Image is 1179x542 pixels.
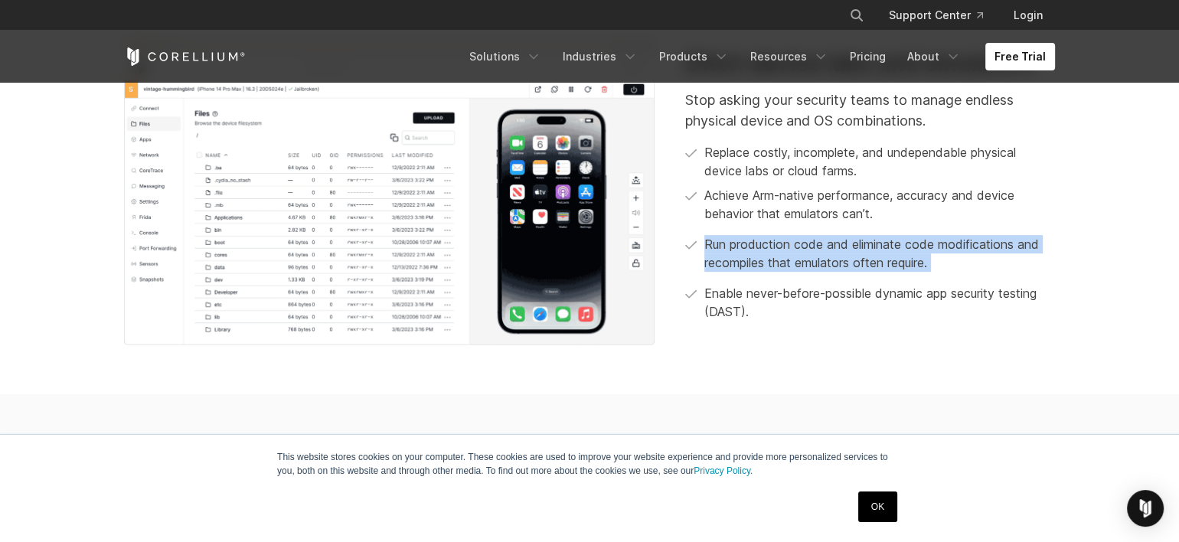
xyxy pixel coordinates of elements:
[704,143,1055,180] p: Replace costly, incomplete, and undependable physical device labs or cloud farms.
[843,2,870,29] button: Search
[650,43,738,70] a: Products
[704,186,1055,223] p: Achieve Arm-native performance, accuracy and device behavior that emulators can’t.
[704,284,1055,321] p: Enable never-before-possible dynamic app security testing (DAST).
[841,43,895,70] a: Pricing
[858,491,897,522] a: OK
[1001,2,1055,29] a: Login
[898,43,970,70] a: About
[554,43,647,70] a: Industries
[124,38,655,345] img: Dynamic app security testing (DSAT); iOS pentest
[460,43,1055,70] div: Navigation Menu
[985,43,1055,70] a: Free Trial
[694,465,753,476] a: Privacy Policy.
[1127,490,1164,527] div: Open Intercom Messenger
[277,450,902,478] p: This website stores cookies on your computer. These cookies are used to improve your website expe...
[877,2,995,29] a: Support Center
[831,2,1055,29] div: Navigation Menu
[685,90,1055,131] p: Stop asking your security teams to manage endless physical device and OS combinations.
[741,43,838,70] a: Resources
[460,43,550,70] a: Solutions
[704,235,1055,272] p: Run production code and eliminate code modifications and recompiles that emulators often require.
[124,47,246,66] a: Corellium Home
